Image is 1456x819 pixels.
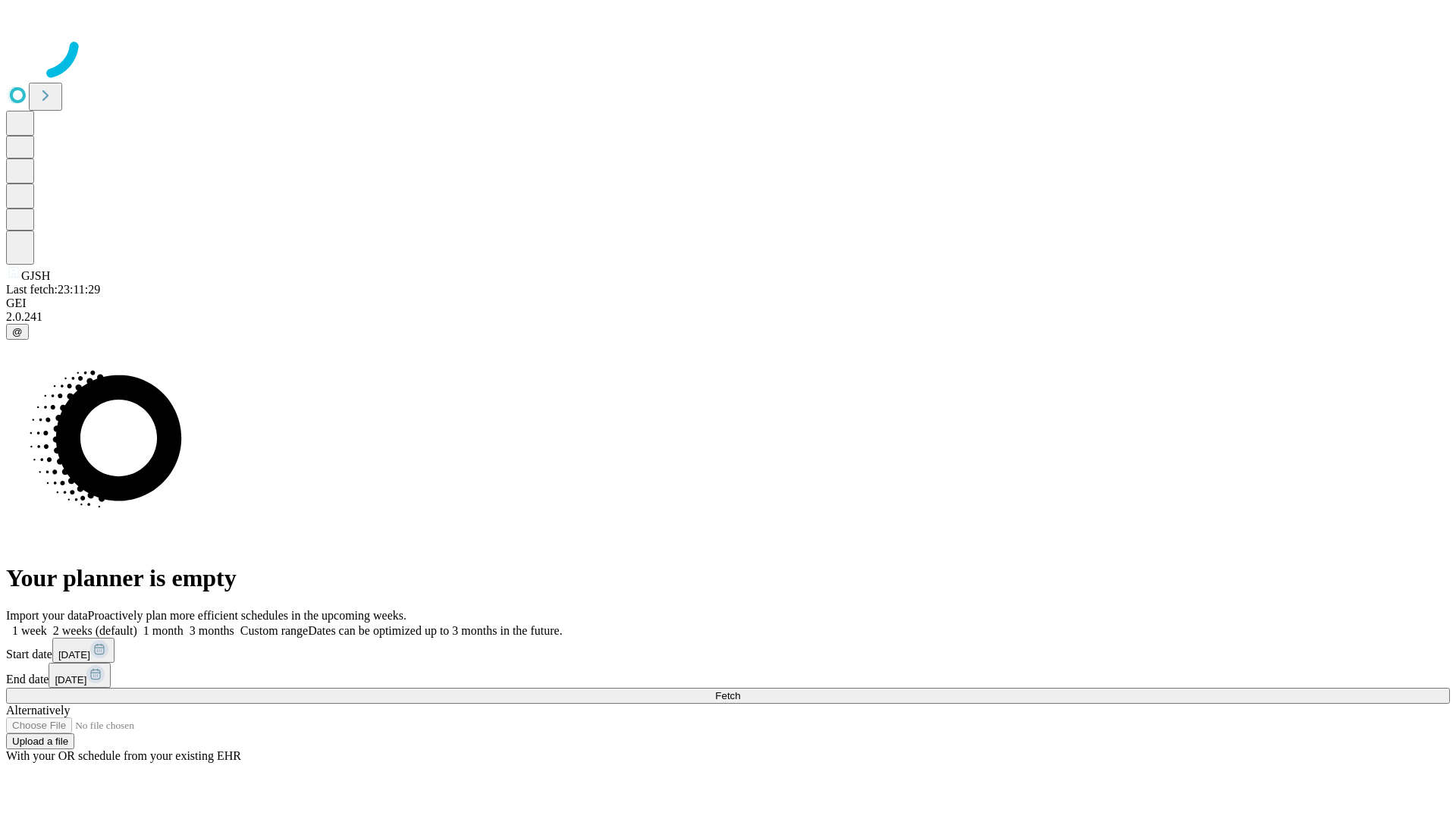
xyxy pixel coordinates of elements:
[6,663,1450,688] div: End date
[6,609,88,622] span: Import your data
[6,638,1450,663] div: Start date
[6,324,29,340] button: @
[12,624,47,637] span: 1 week
[55,674,86,686] span: [DATE]
[52,638,115,663] button: [DATE]
[49,663,111,688] button: [DATE]
[6,310,1450,324] div: 2.0.241
[308,624,562,637] span: Dates can be optimized up to 3 months in the future.
[190,624,234,637] span: 3 months
[21,269,50,282] span: GJSH
[88,609,406,622] span: Proactively plan more efficient schedules in the upcoming weeks.
[6,297,1450,310] div: GEI
[6,283,100,296] span: Last fetch: 23:11:29
[715,690,740,701] span: Fetch
[58,649,90,661] span: [DATE]
[6,688,1450,704] button: Fetch
[143,624,184,637] span: 1 month
[240,624,308,637] span: Custom range
[6,749,241,762] span: With your OR schedule from your existing EHR
[6,733,74,749] button: Upload a file
[53,624,137,637] span: 2 weeks (default)
[12,326,23,337] span: @
[6,704,70,717] span: Alternatively
[6,564,1450,592] h1: Your planner is empty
